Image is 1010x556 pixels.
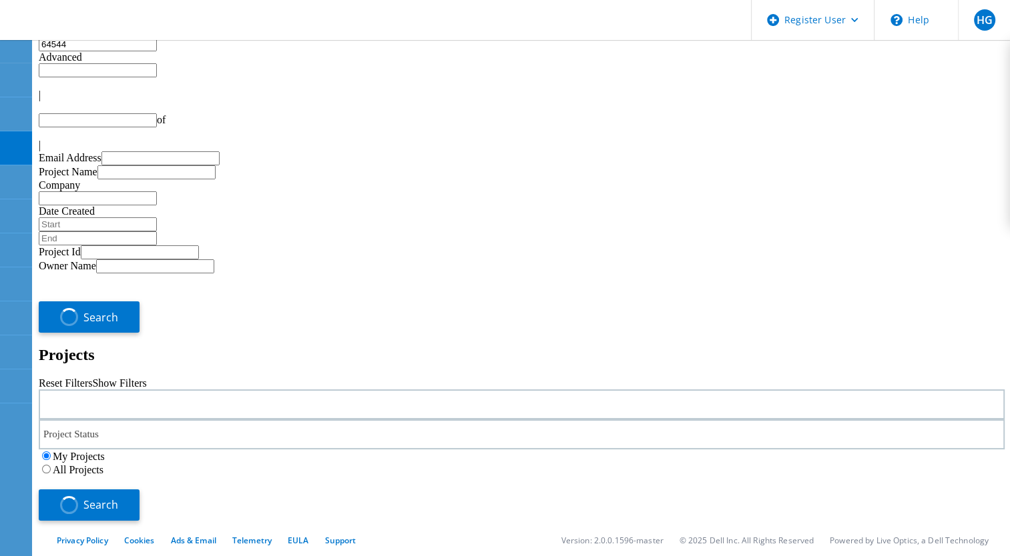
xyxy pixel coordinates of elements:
label: My Projects [53,451,105,462]
li: Powered by Live Optics, a Dell Technology [830,535,989,546]
input: Start [39,217,157,231]
svg: \n [891,14,903,26]
b: Projects [39,346,95,363]
li: Version: 2.0.0.1596-master [561,535,664,546]
label: Date Created [39,205,95,217]
a: Ads & Email [171,535,216,546]
div: | [39,89,1005,101]
div: Project Status [39,419,1005,449]
span: Search [83,310,118,325]
label: Email Address [39,152,101,163]
span: Advanced [39,51,82,63]
button: Search [39,489,140,521]
input: End [39,231,157,245]
a: Reset Filters [39,377,92,389]
label: Project Id [39,246,81,257]
li: © 2025 Dell Inc. All Rights Reserved [680,535,814,546]
button: Search [39,301,140,333]
a: Cookies [124,535,155,546]
label: Owner Name [39,260,96,271]
a: Show Filters [92,377,146,389]
a: EULA [288,535,308,546]
a: Telemetry [232,535,272,546]
label: Company [39,179,80,191]
label: All Projects [53,464,103,475]
label: Project Name [39,166,97,177]
span: HG [976,15,992,25]
span: Search [83,497,118,512]
a: Support [324,535,356,546]
a: Privacy Policy [57,535,108,546]
input: Search projects by name, owner, ID, company, etc [39,37,157,51]
div: | [39,139,1005,151]
a: Live Optics Dashboard [13,26,157,37]
span: of [157,114,166,125]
